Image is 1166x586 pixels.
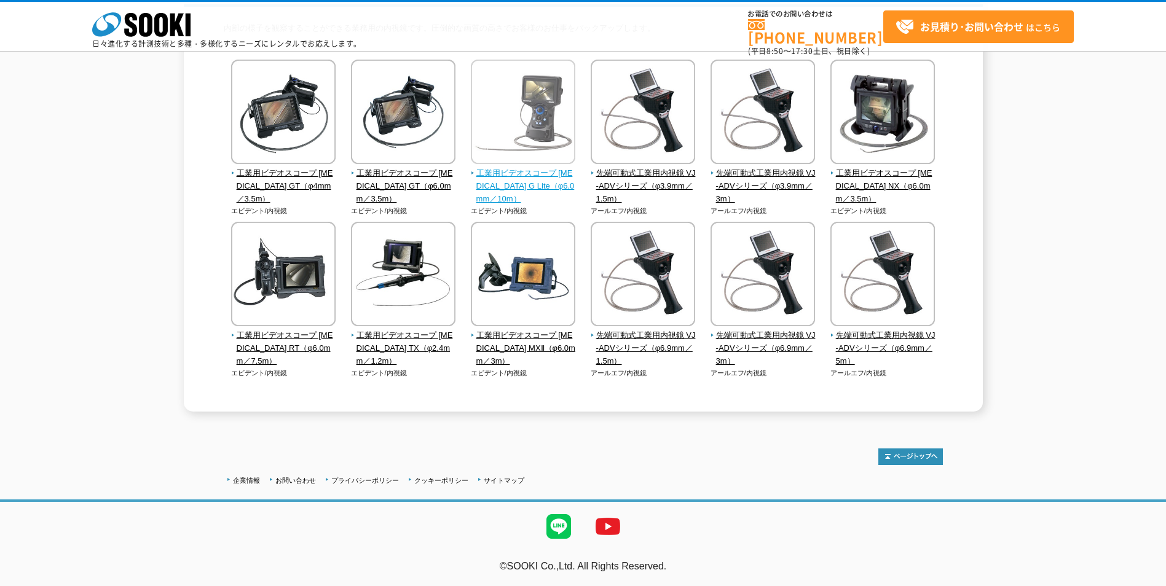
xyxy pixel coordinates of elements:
span: 先端可動式工業用内視鏡 VJ-ADVシリーズ（φ6.9mm／5m） [830,329,936,367]
span: 工業用ビデオスコープ [MEDICAL_DATA] GT（φ4mm／3.5m） [231,167,336,205]
img: 工業用ビデオスコープ IPLEX MXⅡ（φ6.0mm／3m） [471,222,575,329]
p: アールエフ/内視鏡 [711,368,816,378]
span: 工業用ビデオスコープ [MEDICAL_DATA] MXⅡ（φ6.0mm／3m） [471,329,576,367]
a: 工業用ビデオスコープ [MEDICAL_DATA] G Lite（φ6.0mm／10m） [471,155,576,205]
span: はこちら [896,18,1060,36]
img: トップページへ [878,448,943,465]
span: 8:50 [766,45,784,57]
a: [PHONE_NUMBER] [748,19,883,44]
p: エビデント/内視鏡 [351,368,456,378]
img: 工業用ビデオスコープ IPLEX NX（φ6.0mm／3.5m） [830,60,935,167]
img: 工業用ビデオスコープ IPLEX TX（φ2.4mm／1.2m） [351,222,455,329]
p: エビデント/内視鏡 [471,206,576,216]
img: 工業用ビデオスコープ IPLEX GT（φ6.0mm／3.5m） [351,60,455,167]
p: エビデント/内視鏡 [351,206,456,216]
p: エビデント/内視鏡 [471,368,576,378]
a: テストMail [1119,574,1166,584]
a: 先端可動式工業用内視鏡 VJ-ADVシリーズ（φ6.9mm／3m） [711,318,816,367]
img: 先端可動式工業用内視鏡 VJ-ADVシリーズ（φ6.9mm／3m） [711,222,815,329]
img: 先端可動式工業用内視鏡 VJ-ADVシリーズ（φ3.9mm／1.5m） [591,60,695,167]
img: 工業用ビデオスコープ IPLEX G Lite（φ6.0mm／10m） [471,60,575,167]
p: エビデント/内視鏡 [231,368,336,378]
a: プライバシーポリシー [331,477,399,484]
span: 工業用ビデオスコープ [MEDICAL_DATA] RT（φ6.0mm／7.5m） [231,329,336,367]
span: 先端可動式工業用内視鏡 VJ-ADVシリーズ（φ6.9mm／1.5m） [591,329,696,367]
img: 先端可動式工業用内視鏡 VJ-ADVシリーズ（φ3.9mm／3m） [711,60,815,167]
a: 企業情報 [233,477,260,484]
a: サイトマップ [484,477,524,484]
span: 先端可動式工業用内視鏡 VJ-ADVシリーズ（φ6.9mm／3m） [711,329,816,367]
a: お見積り･お問い合わせはこちら [883,10,1074,43]
a: 工業用ビデオスコープ [MEDICAL_DATA] GT（φ6.0mm／3.5m） [351,155,456,205]
a: 先端可動式工業用内視鏡 VJ-ADVシリーズ（φ3.9mm／3m） [711,155,816,205]
a: 工業用ビデオスコープ [MEDICAL_DATA] NX（φ6.0mm／3.5m） [830,155,936,205]
span: 工業用ビデオスコープ [MEDICAL_DATA] GT（φ6.0mm／3.5m） [351,167,456,205]
a: 先端可動式工業用内視鏡 VJ-ADVシリーズ（φ6.9mm／5m） [830,318,936,367]
strong: お見積り･お問い合わせ [920,19,1023,34]
img: 先端可動式工業用内視鏡 VJ-ADVシリーズ（φ6.9mm／1.5m） [591,222,695,329]
a: 先端可動式工業用内視鏡 VJ-ADVシリーズ（φ6.9mm／1.5m） [591,318,696,367]
a: クッキーポリシー [414,477,468,484]
span: (平日 ～ 土日、祝日除く) [748,45,870,57]
span: お電話でのお問い合わせは [748,10,883,18]
p: エビデント/内視鏡 [231,206,336,216]
p: アールエフ/内視鏡 [591,368,696,378]
a: 先端可動式工業用内視鏡 VJ-ADVシリーズ（φ3.9mm／1.5m） [591,155,696,205]
span: 先端可動式工業用内視鏡 VJ-ADVシリーズ（φ3.9mm／3m） [711,167,816,205]
span: 工業用ビデオスコープ [MEDICAL_DATA] NX（φ6.0mm／3.5m） [830,167,936,205]
p: エビデント/内視鏡 [830,206,936,216]
span: 工業用ビデオスコープ [MEDICAL_DATA] G Lite（φ6.0mm／10m） [471,167,576,205]
img: LINE [534,502,583,551]
p: アールエフ/内視鏡 [830,368,936,378]
a: 工業用ビデオスコープ [MEDICAL_DATA] MXⅡ（φ6.0mm／3m） [471,318,576,367]
span: 工業用ビデオスコープ [MEDICAL_DATA] TX（φ2.4mm／1.2m） [351,329,456,367]
p: 日々進化する計測技術と多種・多様化するニーズにレンタルでお応えします。 [92,40,361,47]
p: アールエフ/内視鏡 [711,206,816,216]
p: アールエフ/内視鏡 [591,206,696,216]
img: YouTube [583,502,632,551]
img: 先端可動式工業用内視鏡 VJ-ADVシリーズ（φ6.9mm／5m） [830,222,935,329]
span: 先端可動式工業用内視鏡 VJ-ADVシリーズ（φ3.9mm／1.5m） [591,167,696,205]
span: 17:30 [791,45,813,57]
a: お問い合わせ [275,477,316,484]
img: 工業用ビデオスコープ IPLEX RT（φ6.0mm／7.5m） [231,222,336,329]
img: 工業用ビデオスコープ IPLEX GT（φ4mm／3.5m） [231,60,336,167]
a: 工業用ビデオスコープ [MEDICAL_DATA] TX（φ2.4mm／1.2m） [351,318,456,367]
a: 工業用ビデオスコープ [MEDICAL_DATA] RT（φ6.0mm／7.5m） [231,318,336,367]
a: 工業用ビデオスコープ [MEDICAL_DATA] GT（φ4mm／3.5m） [231,155,336,205]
